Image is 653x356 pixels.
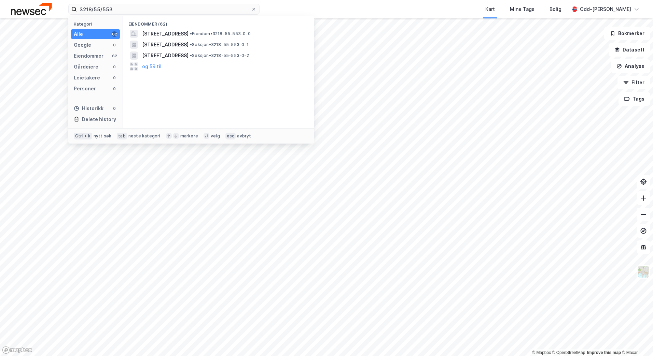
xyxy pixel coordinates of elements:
[550,5,561,13] div: Bolig
[112,106,117,111] div: 0
[142,41,189,49] span: [STREET_ADDRESS]
[611,59,650,73] button: Analyse
[74,74,100,82] div: Leietakere
[74,104,103,113] div: Historikk
[77,4,251,14] input: Søk på adresse, matrikkel, gårdeiere, leietakere eller personer
[637,265,650,278] img: Z
[74,63,98,71] div: Gårdeiere
[552,350,585,355] a: OpenStreetMap
[617,76,650,89] button: Filter
[190,42,192,47] span: •
[74,133,92,139] div: Ctrl + k
[82,115,116,123] div: Delete history
[112,86,117,91] div: 0
[580,5,631,13] div: Odd-[PERSON_NAME]
[485,5,495,13] div: Kart
[112,64,117,70] div: 0
[74,41,91,49] div: Google
[619,92,650,106] button: Tags
[112,31,117,37] div: 62
[190,53,249,58] span: Seksjon • 3218-55-553-0-2
[190,53,192,58] span: •
[211,133,220,139] div: velg
[604,27,650,40] button: Bokmerker
[112,53,117,59] div: 62
[123,16,314,28] div: Eiendommer (62)
[609,43,650,57] button: Datasett
[74,52,103,60] div: Eiendommer
[112,42,117,48] div: 0
[74,30,83,38] div: Alle
[587,350,621,355] a: Improve this map
[2,346,32,354] a: Mapbox homepage
[190,42,249,47] span: Seksjon • 3218-55-553-0-1
[74,21,120,27] div: Kategori
[510,5,534,13] div: Mine Tags
[225,133,236,139] div: esc
[112,75,117,80] div: 0
[142,51,189,60] span: [STREET_ADDRESS]
[142,62,162,71] button: og 59 til
[532,350,551,355] a: Mapbox
[180,133,198,139] div: markere
[128,133,161,139] div: neste kategori
[190,31,192,36] span: •
[94,133,112,139] div: nytt søk
[237,133,251,139] div: avbryt
[11,3,52,15] img: newsec-logo.f6e21ccffca1b3a03d2d.png
[619,323,653,356] iframe: Chat Widget
[74,85,96,93] div: Personer
[117,133,127,139] div: tab
[619,323,653,356] div: Kontrollprogram for chat
[190,31,251,36] span: Eiendom • 3218-55-553-0-0
[142,30,189,38] span: [STREET_ADDRESS]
